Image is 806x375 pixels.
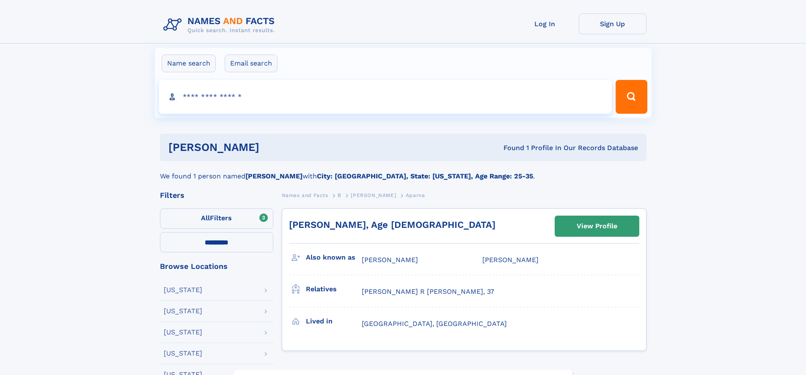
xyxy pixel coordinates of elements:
a: B [338,190,341,200]
span: All [201,214,210,222]
h3: Lived in [306,314,362,328]
a: [PERSON_NAME] R [PERSON_NAME], 37 [362,287,494,296]
div: Browse Locations [160,263,273,270]
span: [PERSON_NAME] [351,192,396,198]
label: Name search [162,55,216,72]
div: Found 1 Profile In Our Records Database [381,143,638,153]
label: Email search [225,55,278,72]
a: [PERSON_NAME], Age [DEMOGRAPHIC_DATA] [289,219,495,230]
b: [PERSON_NAME] [245,172,303,180]
a: [PERSON_NAME] [351,190,396,200]
div: We found 1 person named with . [160,161,646,181]
span: Aparna [406,192,425,198]
div: [US_STATE] [164,308,202,315]
h3: Also known as [306,250,362,265]
span: [PERSON_NAME] [482,256,539,264]
img: Logo Names and Facts [160,14,282,36]
h1: [PERSON_NAME] [168,142,382,153]
div: [US_STATE] [164,329,202,336]
label: Filters [160,208,273,229]
div: View Profile [577,216,617,236]
div: Filters [160,192,273,199]
a: Sign Up [579,14,646,34]
div: [US_STATE] [164,287,202,293]
a: Log In [511,14,579,34]
button: Search Button [616,80,647,114]
span: [GEOGRAPHIC_DATA], [GEOGRAPHIC_DATA] [362,320,507,328]
div: [US_STATE] [164,350,202,357]
span: [PERSON_NAME] [362,256,418,264]
input: search input [159,80,612,114]
h3: Relatives [306,282,362,296]
a: Names and Facts [282,190,328,200]
b: City: [GEOGRAPHIC_DATA], State: [US_STATE], Age Range: 25-35 [317,172,533,180]
span: B [338,192,341,198]
a: View Profile [555,216,639,236]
